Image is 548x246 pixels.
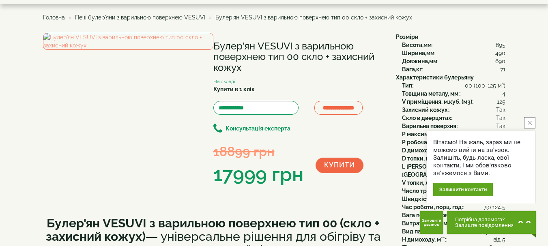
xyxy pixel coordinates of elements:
div: : [402,211,505,219]
span: 00 (100-125 м³) [465,81,505,90]
span: Так [496,106,505,114]
b: Вага порції дров, кг: [402,212,458,218]
b: Розміри [396,34,419,40]
div: : [402,203,505,211]
b: H димоходу, м**: [402,236,446,243]
b: D димоходу, мм: [402,147,446,154]
span: 490 [495,49,505,57]
label: Купити в 1 клік [213,85,255,93]
b: V топки, л: [402,180,430,186]
div: : [402,130,505,138]
b: Ширина,мм [402,50,434,56]
div: : [402,187,505,195]
div: : [402,57,505,65]
button: Купити [316,158,363,173]
span: Залиште повідомлення [455,222,514,228]
div: : [402,227,505,235]
b: Варильна поверхня: [402,123,458,129]
div: : [402,146,505,154]
b: Товщина металу, мм: [402,90,460,97]
b: Вага,кг [402,66,422,73]
b: Швидкість нагріву повітря, м3/хв: [402,196,497,202]
div: : [402,114,505,122]
span: Так [496,114,505,122]
div: : [402,106,505,114]
div: : [402,90,505,98]
span: 125 [497,98,505,106]
div: Залишити контакти [433,183,493,196]
b: P максимальна, кВт: [402,131,458,137]
b: Захисний кожух: [402,107,449,113]
div: Вітаємо! На жаль, зараз ми не можемо вийти на зв'язок. Залишіть, будь ласка, свої контакти, і ми ... [433,139,529,177]
b: Тип: [402,82,413,89]
div: : [402,65,505,73]
span: 690 [495,57,505,65]
b: L [PERSON_NAME], [GEOGRAPHIC_DATA]: [402,163,460,178]
a: Печі булер'яни з варильною поверхнею VESUVI [75,14,205,21]
span: від 5 [493,235,505,244]
span: Замовити дзвінок [420,218,443,227]
b: Характеристики булерьяну [396,74,474,81]
b: Висота,мм [402,42,432,48]
button: close button [524,117,535,128]
span: Потрібна допомога? [455,217,514,222]
div: : [402,81,505,90]
small: На складі [213,79,235,84]
b: D топки, мм: [402,155,435,162]
b: V приміщення, м.куб. (м3): [402,98,473,105]
div: : [402,235,505,244]
div: 18899 грн [213,142,303,160]
h1: Булер'ян VESUVI з варильною поверхнею тип 00 скло + захисний кожух [213,41,384,73]
span: до 12 [484,203,498,211]
span: 4.5 [498,203,505,211]
b: Довжина,мм [402,58,437,64]
span: 71 [500,65,505,73]
span: 695 [496,41,505,49]
b: P робоча, кВт: [402,139,441,145]
b: Вид палива: [402,228,436,235]
b: Булер'ян VESUVI з варильною поверхнею тип 00 (скло + захисний кожух) [46,216,380,244]
div: : [402,138,505,146]
b: Час роботи, порц. год: [402,204,463,210]
div: : [402,163,505,179]
div: : [402,195,505,203]
div: : [402,179,505,187]
b: Витрати дров, м3/міс*: [402,220,467,227]
span: Булер'ян VESUVI з варильною поверхнею тип 00 скло + захисний кожух [215,14,412,21]
button: Get Call button [420,211,443,234]
a: Головна [43,14,65,21]
div: : [402,49,505,57]
div: : [402,122,505,130]
b: Скло в дверцятах: [402,115,452,121]
b: Число труб x D труб, мм: [402,188,469,194]
div: 17999 грн [213,161,303,188]
div: : [402,219,505,227]
div: : [402,41,505,49]
b: Консультація експерта [226,125,290,132]
button: Chat button [447,211,536,234]
img: Булер'ян VESUVI з варильною поверхнею тип 00 скло + захисний кожух [43,33,213,50]
div: : [402,154,505,163]
div: : [402,98,505,106]
span: 4 [502,90,505,98]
